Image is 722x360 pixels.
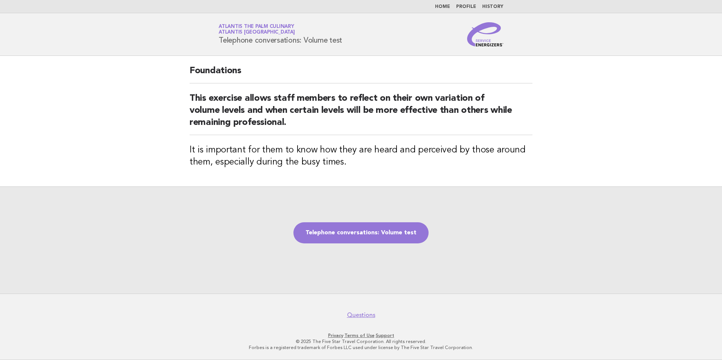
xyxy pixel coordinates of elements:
a: Atlantis The Palm CulinaryAtlantis [GEOGRAPHIC_DATA] [219,24,295,35]
a: Support [376,333,394,338]
p: · · [130,332,592,338]
h3: It is important for them to know how they are heard and perceived by those around them, especiall... [190,144,532,168]
a: Home [435,5,450,9]
a: Profile [456,5,476,9]
a: History [482,5,503,9]
a: Privacy [328,333,343,338]
p: Forbes is a registered trademark of Forbes LLC used under license by The Five Star Travel Corpora... [130,345,592,351]
a: Questions [347,311,375,319]
a: Telephone conversations: Volume test [293,222,429,243]
img: Service Energizers [467,22,503,46]
p: © 2025 The Five Star Travel Corporation. All rights reserved. [130,338,592,345]
span: Atlantis [GEOGRAPHIC_DATA] [219,30,295,35]
h2: Foundations [190,65,532,83]
h1: Telephone conversations: Volume test [219,25,342,44]
a: Terms of Use [344,333,375,338]
h2: This exercise allows staff members to reflect on their own variation of volume levels and when ce... [190,92,532,135]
